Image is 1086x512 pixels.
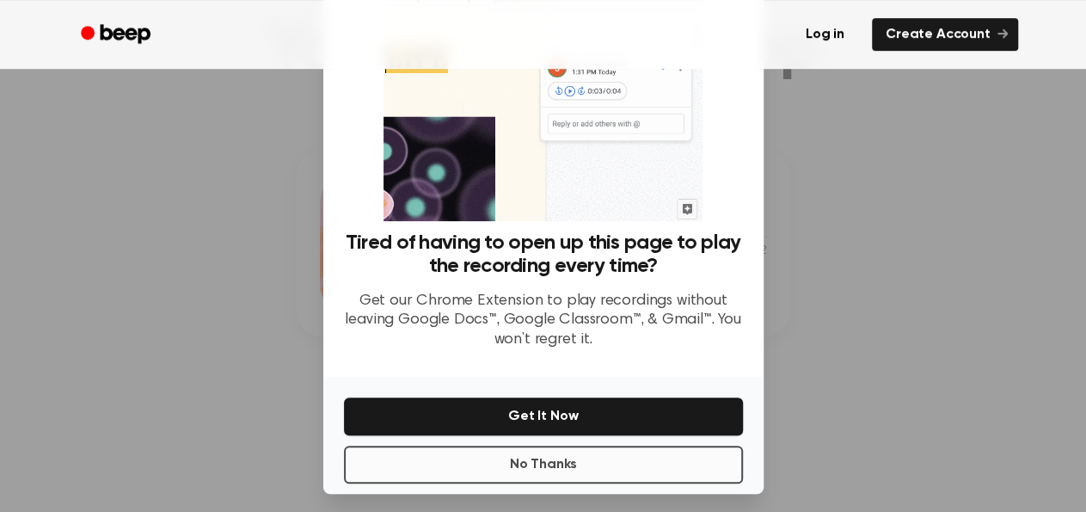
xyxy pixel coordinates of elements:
button: No Thanks [344,446,743,484]
button: Get It Now [344,398,743,435]
a: Beep [69,18,166,52]
p: Get our Chrome Extension to play recordings without leaving Google Docs™, Google Classroom™, & Gm... [344,292,743,350]
a: Create Account [872,18,1018,51]
a: Log in [788,15,862,54]
h3: Tired of having to open up this page to play the recording every time? [344,231,743,278]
